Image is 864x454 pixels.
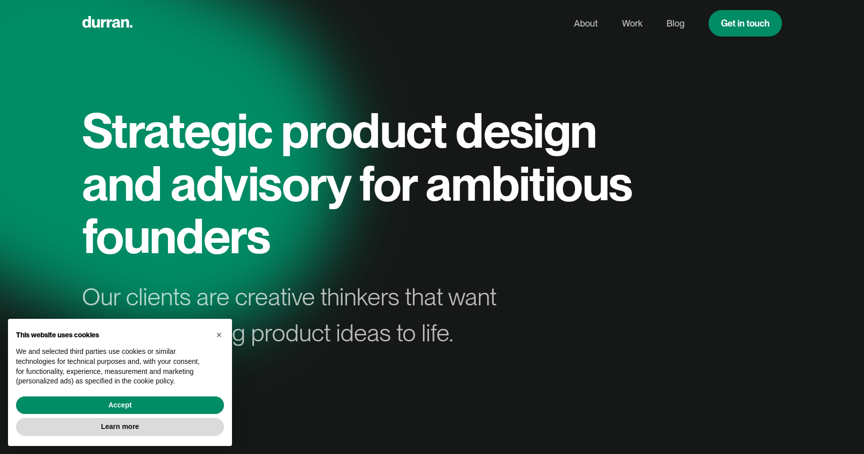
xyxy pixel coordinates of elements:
[574,14,598,33] a: About
[211,327,227,343] button: Close this notice
[82,104,642,263] h1: Strategic product design and advisory for ambitious founders
[16,331,208,339] h2: This website uses cookies
[708,10,782,37] a: Get in touch
[16,418,224,436] button: Learn more
[216,329,222,340] span: ×
[16,396,224,414] button: Accept
[666,14,684,33] a: Blog
[622,14,642,33] a: Work
[16,347,208,386] p: We and selected third parties use cookies or similar technologies for technical purposes and, wit...
[82,14,132,33] a: home
[82,279,514,351] div: Our clients are creative thinkers that want to bring their big product ideas to life.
